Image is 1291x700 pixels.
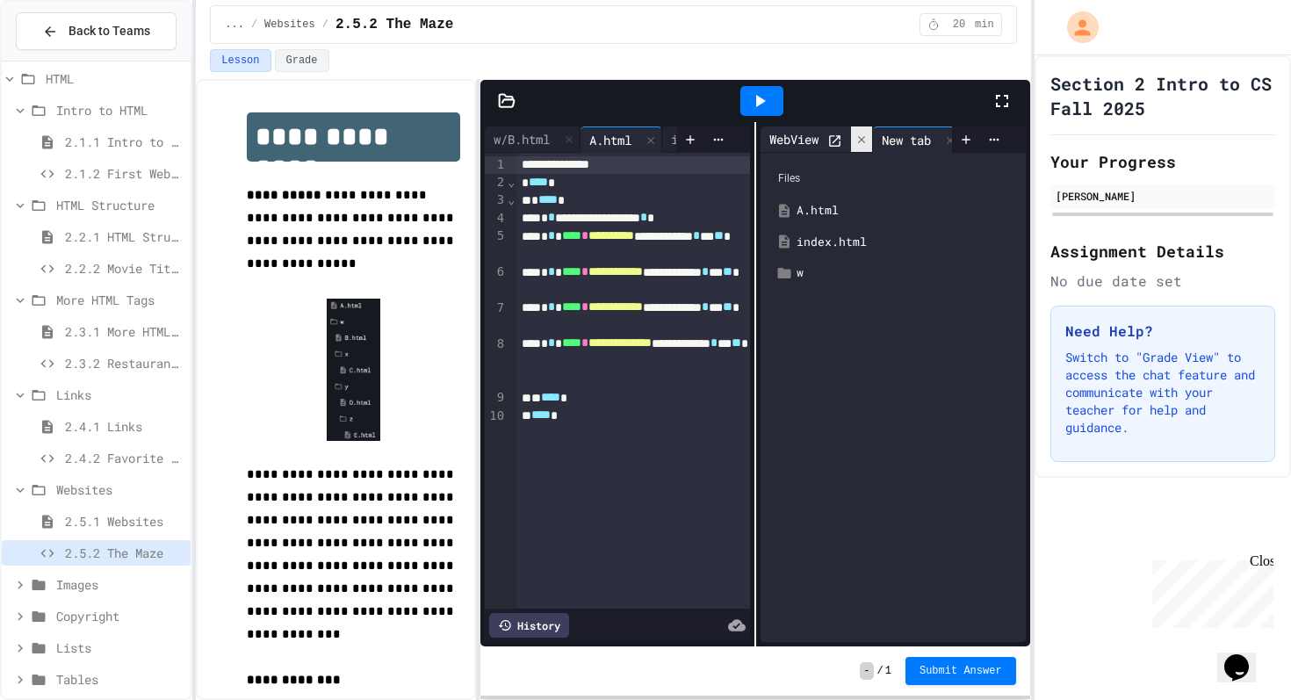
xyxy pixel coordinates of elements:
div: w/B.html [485,130,559,148]
span: min [975,18,994,32]
div: 4 [485,210,507,227]
div: Files [769,162,1017,195]
div: A.html [581,126,662,153]
span: 2.1.2 First Webpage [65,164,184,183]
span: Fold line [507,175,516,189]
div: 1 [485,156,507,174]
span: 2.5.1 Websites [65,512,184,530]
span: 2.4.2 Favorite Links [65,449,184,467]
span: Copyright [56,607,184,625]
span: - [860,662,873,680]
span: 20 [945,18,973,32]
div: 7 [485,299,507,336]
span: 2.3.1 More HTML Tags [65,322,184,341]
div: [PERSON_NAME] [1056,188,1270,204]
span: Images [56,575,184,594]
span: Tables [56,670,184,689]
span: Intro to HTML [56,101,184,119]
span: Links [56,386,184,404]
span: HTML Structure [56,196,184,214]
div: A.html [797,202,1015,220]
span: 2.4.1 Links [65,417,184,436]
h3: Need Help? [1065,321,1260,342]
span: 2.3.2 Restaurant Menu [65,354,184,372]
button: Back to Teams [16,12,177,50]
span: Websites [264,18,315,32]
h2: Assignment Details [1050,239,1275,263]
h2: Your Progress [1050,149,1275,174]
span: 2.2.2 Movie Title [65,259,184,278]
span: / [877,664,884,678]
h1: Section 2 Intro to CS Fall 2025 [1050,71,1275,120]
iframe: chat widget [1217,630,1273,682]
span: More HTML Tags [56,291,184,309]
div: No due date set [1050,271,1275,292]
button: Grade [275,49,329,72]
div: Chat with us now!Close [7,7,121,112]
div: 3 [485,191,507,209]
span: 2.1.1 Intro to HTML [65,133,184,151]
div: New tab [873,131,940,149]
div: index.html [797,234,1015,251]
div: index.html [662,126,772,153]
button: Lesson [210,49,270,72]
span: Back to Teams [69,22,150,40]
p: Switch to "Grade View" to access the chat feature and communicate with your teacher for help and ... [1065,349,1260,437]
span: Submit Answer [920,664,1002,678]
button: Submit Answer [905,657,1016,685]
div: 6 [485,263,507,299]
span: Websites [56,480,184,499]
div: 5 [485,227,507,263]
div: 8 [485,336,507,389]
div: 2 [485,174,507,191]
div: w [797,264,1015,282]
div: WebView [761,130,827,148]
span: / [251,18,257,32]
iframe: chat widget [1145,553,1273,628]
span: Fold line [507,192,516,206]
span: 2.5.2 The Maze [65,544,184,562]
div: 10 [485,408,507,425]
span: Lists [56,639,184,657]
span: 1 [885,664,891,678]
span: 2.2.1 HTML Structure [65,227,184,246]
div: My Account [1049,7,1103,47]
div: index.html [662,130,750,148]
div: w/B.html [485,126,581,153]
span: / [322,18,328,32]
div: History [489,613,569,638]
div: 9 [485,389,507,407]
div: New tab [873,126,962,153]
span: HTML [46,69,184,88]
div: WebView [761,126,873,153]
span: ... [225,18,244,32]
div: A.html [581,131,640,149]
span: 2.5.2 The Maze [335,14,453,35]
